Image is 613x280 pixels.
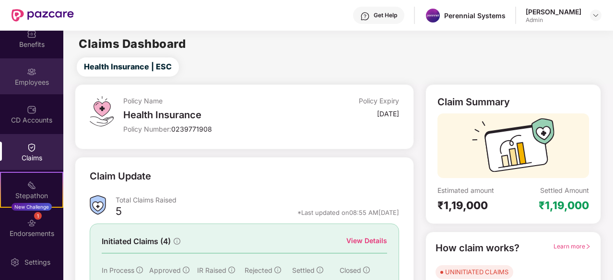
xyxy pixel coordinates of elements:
[472,118,554,178] img: svg+xml;base64,PHN2ZyB3aWR0aD0iMTcyIiBoZWlnaHQ9IjExMyIgdmlld0JveD0iMCAwIDE3MiAxMTMiIGZpbGw9Im5vbm...
[12,9,74,22] img: New Pazcare Logo
[1,191,62,201] div: Stepathon
[346,235,387,246] div: View Details
[123,96,307,105] div: Policy Name
[317,267,323,273] span: info-circle
[27,105,36,114] img: svg+xml;base64,PHN2ZyBpZD0iQ0RfQWNjb3VudHMiIGRhdGEtbmFtZT0iQ0QgQWNjb3VudHMiIHhtbG5zPSJodHRwOi8vd3...
[123,109,307,121] div: Health Insurance
[359,96,399,105] div: Policy Expiry
[526,7,581,16] div: [PERSON_NAME]
[436,241,519,256] div: How claim works?
[540,186,589,195] div: Settled Amount
[90,96,113,126] img: svg+xml;base64,PHN2ZyB4bWxucz0iaHR0cDovL3d3dy53My5vcmcvMjAwMC9zdmciIHdpZHRoPSI0OS4zMiIgaGVpZ2h0PS...
[444,11,506,20] div: Perennial Systems
[228,267,235,273] span: info-circle
[116,195,399,204] div: Total Claims Raised
[363,267,370,273] span: info-circle
[297,208,399,217] div: *Last updated on 08:55 AM[DATE]
[374,11,397,19] div: Get Help
[149,266,181,274] span: Approved
[22,258,53,267] div: Settings
[592,11,600,19] img: svg+xml;base64,PHN2ZyBpZD0iRHJvcGRvd24tMzJ4MzIiIHhtbG5zPSJodHRwOi8vd3d3LnczLm9yZy8yMDAwL3N2ZyIgd2...
[27,67,36,77] img: svg+xml;base64,PHN2ZyBpZD0iRW1wbG95ZWVzIiB4bWxucz0iaHR0cDovL3d3dy53My5vcmcvMjAwMC9zdmciIHdpZHRoPS...
[77,57,179,77] button: Health Insurance | ESC
[274,267,281,273] span: info-circle
[136,267,143,273] span: info-circle
[585,244,591,249] span: right
[292,266,315,274] span: Settled
[539,199,589,212] div: ₹1,19,000
[27,180,36,190] img: svg+xml;base64,PHN2ZyB4bWxucz0iaHR0cDovL3d3dy53My5vcmcvMjAwMC9zdmciIHdpZHRoPSIyMSIgaGVpZ2h0PSIyMC...
[102,235,171,247] span: Initiated Claims (4)
[197,266,226,274] span: IR Raised
[90,169,151,184] div: Claim Update
[79,38,186,50] h2: Claims Dashboard
[174,238,180,245] span: info-circle
[377,109,399,118] div: [DATE]
[437,186,513,195] div: Estimated amount
[554,243,591,250] span: Learn more
[526,16,581,24] div: Admin
[183,267,189,273] span: info-circle
[34,212,42,220] div: 1
[27,218,36,228] img: svg+xml;base64,PHN2ZyBpZD0iRW5kb3JzZW1lbnRzIiB4bWxucz0iaHR0cDovL3d3dy53My5vcmcvMjAwMC9zdmciIHdpZH...
[84,61,172,73] span: Health Insurance | ESC
[360,11,370,21] img: svg+xml;base64,PHN2ZyBpZD0iSGVscC0zMngzMiIgeG1sbnM9Imh0dHA6Ly93d3cudzMub3JnLzIwMDAvc3ZnIiB3aWR0aD...
[123,124,307,134] div: Policy Number:
[10,258,20,267] img: svg+xml;base64,PHN2ZyBpZD0iU2V0dGluZy0yMHgyMCIgeG1sbnM9Imh0dHA6Ly93d3cudzMub3JnLzIwMDAvc3ZnIiB3aW...
[245,266,272,274] span: Rejected
[27,143,36,152] img: svg+xml;base64,PHN2ZyBpZD0iQ2xhaW0iIHhtbG5zPSJodHRwOi8vd3d3LnczLm9yZy8yMDAwL3N2ZyIgd2lkdGg9IjIwIi...
[116,204,122,221] div: 5
[27,29,36,39] img: svg+xml;base64,PHN2ZyBpZD0iQmVuZWZpdHMiIHhtbG5zPSJodHRwOi8vd3d3LnczLm9yZy8yMDAwL3N2ZyIgd2lkdGg9Ij...
[445,267,508,277] div: UNINITIATED CLAIMS
[340,266,361,274] span: Closed
[426,9,440,22] img: whatsapp%20image%202023-09-04%20at%2015.36.01.jpeg
[437,199,513,212] div: ₹1,19,000
[102,266,134,274] span: In Process
[90,195,106,215] img: ClaimsSummaryIcon
[171,125,212,133] span: 0239771908
[437,96,510,108] div: Claim Summary
[12,203,52,211] div: New Challenge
